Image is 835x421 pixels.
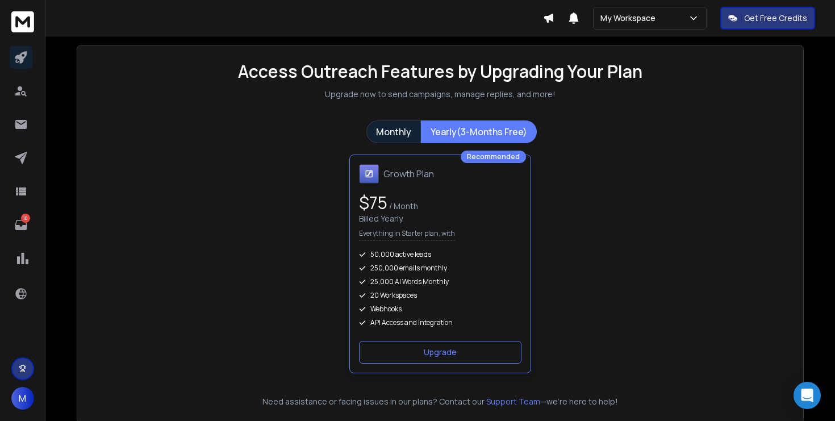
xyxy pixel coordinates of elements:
[600,12,660,24] p: My Workspace
[359,264,521,273] div: 250,000 emails monthly
[744,12,807,24] p: Get Free Credits
[10,214,32,236] a: 10
[720,7,815,30] button: Get Free Credits
[359,277,521,286] div: 25,000 AI Words Monthly
[359,191,387,214] span: $ 75
[383,167,434,181] h1: Growth Plan
[325,89,556,100] p: Upgrade now to send campaigns, manage replies, and more!
[238,61,642,82] h1: Access Outreach Features by Upgrading Your Plan
[359,164,379,184] img: Growth Plan icon
[359,318,521,327] div: API Access and Integration
[359,229,455,241] p: Everything in Starter plan, with
[359,291,521,300] div: 20 Workspaces
[359,305,521,314] div: Webhooks
[359,213,521,224] div: Billed Yearly
[366,120,421,143] button: Monthly
[93,396,787,407] p: Need assistance or facing issues in our plans? Contact our —we're here to help!
[387,201,418,211] span: / Month
[794,382,821,409] div: Open Intercom Messenger
[486,396,540,407] button: Support Team
[11,387,34,410] button: M
[461,151,526,163] div: Recommended
[359,250,521,259] div: 50,000 active leads
[359,341,521,364] button: Upgrade
[421,120,537,143] button: Yearly(3-Months Free)
[21,214,30,223] p: 10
